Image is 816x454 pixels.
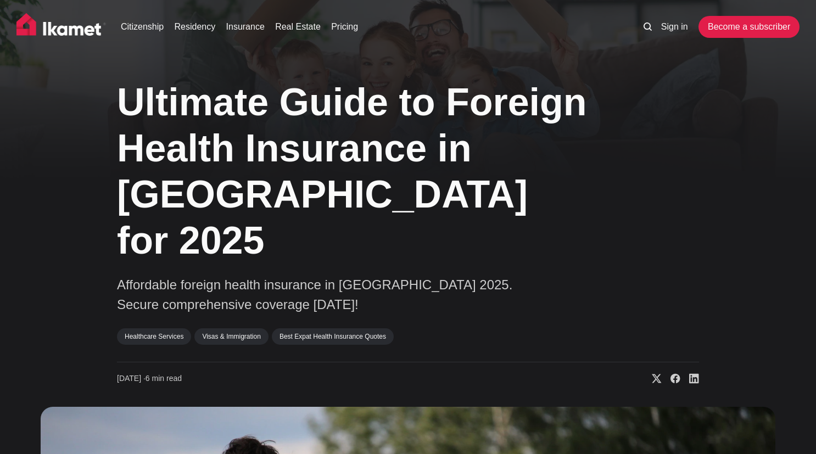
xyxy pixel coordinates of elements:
time: 6 min read [117,373,182,384]
a: Share on X [643,373,662,384]
a: Residency [175,20,216,33]
a: Become a subscriber [698,16,800,38]
span: [DATE] ∙ [117,374,146,383]
a: Visas & Immigration [194,328,268,345]
a: Healthcare Services [117,328,191,345]
a: Share on Facebook [662,373,680,384]
img: Ikamet home [16,13,107,41]
a: Real Estate [275,20,321,33]
a: Share on Linkedin [680,373,699,384]
a: Pricing [331,20,358,33]
a: Sign in [661,20,688,33]
h1: Ultimate Guide to Foreign Health Insurance in [GEOGRAPHIC_DATA] for 2025 [117,79,589,264]
a: Insurance [226,20,265,33]
p: Affordable foreign health insurance in [GEOGRAPHIC_DATA] 2025. Secure comprehensive coverage [DATE]! [117,275,556,315]
a: Best Expat Health Insurance Quotes [272,328,394,345]
a: Citizenship [121,20,164,33]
